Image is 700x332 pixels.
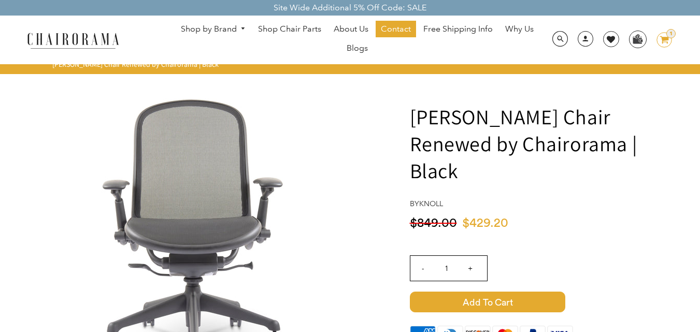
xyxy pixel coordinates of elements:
[410,292,687,312] button: Add to Cart
[381,24,411,35] span: Contact
[258,24,321,35] span: Shop Chair Parts
[341,40,373,56] a: Blogs
[176,21,251,37] a: Shop by Brand
[458,256,483,281] input: +
[328,21,374,37] a: About Us
[419,199,443,208] a: knoll
[630,31,646,47] img: WhatsApp_Image_2024-07-12_at_16.23.01.webp
[505,24,534,35] span: Why Us
[43,226,354,237] a: Chadwick Chair - chairorama.com
[649,32,672,48] a: 1
[347,43,368,54] span: Blogs
[169,21,546,59] nav: DesktopNavigation
[423,24,493,35] span: Free Shipping Info
[253,21,326,37] a: Shop Chair Parts
[410,217,457,229] span: $849.00
[666,29,676,38] div: 1
[334,24,368,35] span: About Us
[21,31,125,49] img: chairorama
[410,292,565,312] span: Add to Cart
[410,103,687,184] h1: [PERSON_NAME] Chair Renewed by Chairorama | Black
[500,21,539,37] a: Why Us
[376,21,416,37] a: Contact
[410,256,435,281] input: -
[410,199,687,208] h4: by
[462,217,508,229] span: $429.20
[418,21,498,37] a: Free Shipping Info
